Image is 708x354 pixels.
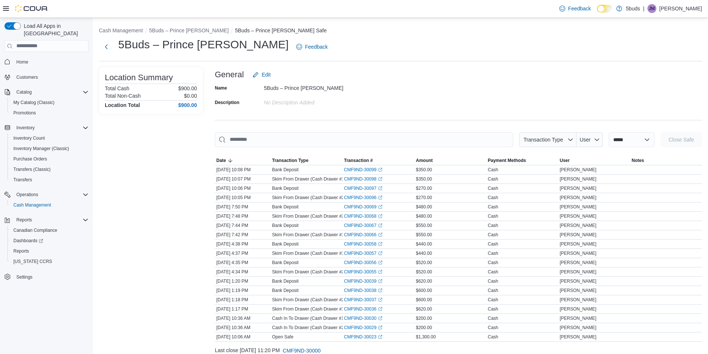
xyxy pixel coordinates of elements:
a: CMF9ND-30056External link [344,260,382,266]
span: $520.00 [416,260,432,266]
h3: General [215,70,244,79]
button: Cash Management [7,200,91,210]
p: $0.00 [184,93,197,99]
span: Feedback [305,43,328,51]
span: [PERSON_NAME] [560,241,597,247]
span: $600.00 [416,288,432,293]
span: Settings [16,274,32,280]
button: Transaction # [343,156,415,165]
a: CMF9ND-30058External link [344,241,382,247]
a: CMF9ND-30057External link [344,250,382,256]
div: Cash [488,185,498,191]
a: CMF9ND-30039External link [344,278,382,284]
a: [US_STATE] CCRS [10,257,55,266]
div: Cash [488,232,498,238]
span: Operations [16,192,38,198]
button: Promotions [7,108,91,118]
button: Operations [1,189,91,200]
span: My Catalog (Classic) [13,100,55,105]
div: [DATE] 4:35 PM [215,258,271,267]
svg: External link [378,316,382,321]
button: 5Buds – Prince [PERSON_NAME] Safe [235,27,327,33]
button: User [558,156,630,165]
span: [PERSON_NAME] [560,176,597,182]
p: Skim From Drawer (Cash Drawer #1) [272,250,346,256]
span: $520.00 [416,269,432,275]
button: Reports [1,215,91,225]
button: Date [215,156,271,165]
a: CMF9ND-30098External link [344,176,382,182]
span: Inventory Manager (Classic) [10,144,88,153]
button: [US_STATE] CCRS [7,256,91,267]
div: Cash [488,204,498,210]
button: Inventory Count [7,133,91,143]
a: Dashboards [10,236,46,245]
a: CMF9ND-30069External link [344,204,382,210]
span: [PERSON_NAME] [560,195,597,201]
div: [DATE] 7:48 PM [215,212,271,221]
p: Bank Deposit [272,288,298,293]
span: $620.00 [416,306,432,312]
button: Catalog [1,87,91,97]
div: Cash [488,167,498,173]
div: No Description added [264,97,363,105]
svg: External link [378,251,382,256]
span: Cash Management [10,201,88,210]
span: Canadian Compliance [10,226,88,235]
span: [PERSON_NAME] [560,288,597,293]
p: | [643,4,644,13]
button: Transfers (Classic) [7,164,91,175]
button: Home [1,56,91,67]
p: Skim From Drawer (Cash Drawer #1) [272,176,346,182]
svg: External link [378,186,382,191]
span: Transfers [13,177,32,183]
button: Reports [13,215,35,224]
span: Customers [13,72,88,82]
div: [DATE] 7:50 PM [215,202,271,211]
span: Dashboards [13,238,43,244]
span: User [580,137,591,143]
span: Settings [13,272,88,281]
a: Purchase Orders [10,155,50,163]
span: [PERSON_NAME] [560,325,597,331]
span: Reports [13,215,88,224]
span: Transfers (Classic) [13,166,51,172]
button: Edit [250,67,274,82]
span: $270.00 [416,185,432,191]
a: Customers [13,73,41,82]
svg: External link [378,214,382,218]
svg: External link [378,270,382,274]
p: Bank Deposit [272,167,298,173]
h4: Location Total [105,102,140,108]
a: Home [13,58,31,66]
span: $200.00 [416,315,432,321]
div: Cash [488,213,498,219]
button: Customers [1,72,91,82]
p: Skim From Drawer (Cash Drawer #1) [272,306,346,312]
span: Amount [416,157,433,163]
button: Inventory [1,123,91,133]
div: Cash [488,288,498,293]
p: Cash In To Drawer (Cash Drawer #1) [272,315,345,321]
svg: External link [378,335,382,339]
span: Customers [16,74,38,80]
a: CMF9ND-30030External link [344,315,382,321]
a: Inventory Count [10,134,48,143]
p: Skim From Drawer (Cash Drawer #1) [272,232,346,238]
a: Transfers (Classic) [10,165,54,174]
span: [PERSON_NAME] [560,213,597,219]
span: $550.00 [416,223,432,228]
div: [DATE] 7:44 PM [215,221,271,230]
div: [DATE] 1:20 PM [215,277,271,286]
span: Purchase Orders [10,155,88,163]
a: CMF9ND-30029External link [344,325,382,331]
div: 5Buds – Prince [PERSON_NAME] [264,82,363,91]
div: [DATE] 10:07 PM [215,175,271,184]
div: [DATE] 4:38 PM [215,240,271,249]
a: Transfers [10,175,35,184]
a: Dashboards [7,236,91,246]
button: Payment Methods [486,156,559,165]
div: Cash [488,278,498,284]
p: Bank Deposit [272,260,298,266]
span: $350.00 [416,167,432,173]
